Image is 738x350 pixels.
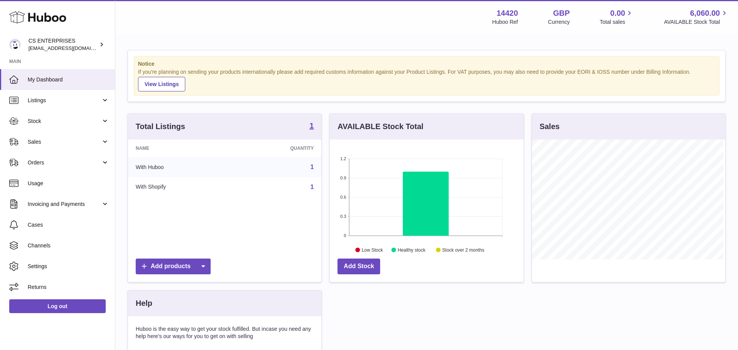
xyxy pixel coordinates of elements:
text: Healthy stock [398,247,426,252]
span: Cases [28,221,109,229]
div: Currency [548,18,570,26]
span: Usage [28,180,109,187]
span: Returns [28,284,109,291]
h3: Total Listings [136,121,185,132]
div: If you're planning on sending your products internationally please add required customs informati... [138,68,715,91]
span: Channels [28,242,109,249]
p: Huboo is the easy way to get your stock fulfilled. But incase you need any help here's our ways f... [136,325,314,340]
span: Listings [28,97,101,104]
a: Add Stock [337,259,380,274]
span: Invoicing and Payments [28,201,101,208]
text: 1.2 [341,156,346,161]
a: Log out [9,299,106,313]
span: 0.00 [610,8,625,18]
a: View Listings [138,77,185,91]
strong: GBP [553,8,570,18]
span: [EMAIL_ADDRESS][DOMAIN_NAME] [28,45,113,51]
h3: Sales [540,121,560,132]
span: Sales [28,138,101,146]
span: Stock [28,118,101,125]
strong: 14420 [497,8,518,18]
span: Settings [28,263,109,270]
span: AVAILABLE Stock Total [664,18,729,26]
a: 1 [310,184,314,190]
a: 6,060.00 AVAILABLE Stock Total [664,8,729,26]
img: internalAdmin-14420@internal.huboo.com [9,39,21,50]
td: With Shopify [128,177,232,197]
text: Stock over 2 months [442,247,484,252]
text: 0.3 [341,214,346,219]
a: 1 [310,164,314,170]
span: 6,060.00 [690,8,720,18]
div: Huboo Ref [492,18,518,26]
a: Add products [136,259,211,274]
h3: Help [136,298,152,309]
strong: Notice [138,60,715,68]
text: 0 [344,233,346,238]
h3: AVAILABLE Stock Total [337,121,423,132]
text: Low Stock [362,247,383,252]
strong: 1 [309,122,314,129]
a: 0.00 Total sales [600,8,634,26]
td: With Huboo [128,157,232,177]
div: CS ENTERPRISES [28,37,98,52]
span: Total sales [600,18,634,26]
text: 0.9 [341,176,346,180]
th: Quantity [232,139,321,157]
th: Name [128,139,232,157]
span: My Dashboard [28,76,109,83]
span: Orders [28,159,101,166]
a: 1 [309,122,314,131]
text: 0.6 [341,195,346,199]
